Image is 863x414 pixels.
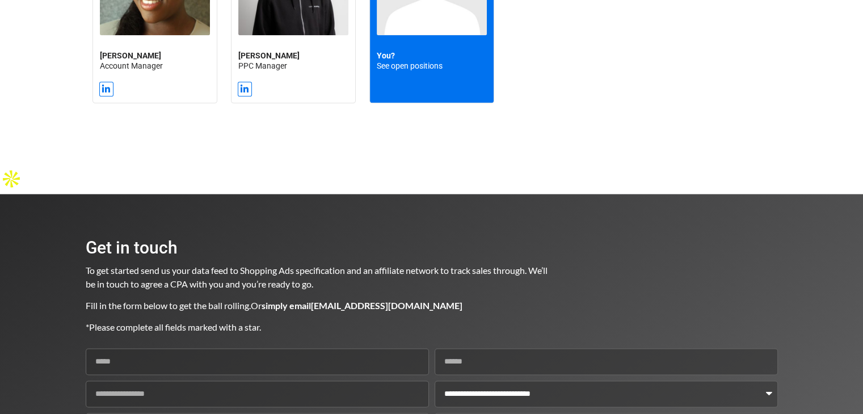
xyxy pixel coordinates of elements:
[86,265,549,289] span: To get started send us your data feed to Shopping Ads specification and an affiliate network to t...
[262,300,462,311] b: simply email [EMAIL_ADDRESS][DOMAIN_NAME]
[377,51,395,60] strong: You?
[251,300,462,311] span: Or
[86,300,251,311] span: Fill in the form below to get the ball rolling.
[86,320,549,334] p: *Please complete all fields marked with a star.
[100,50,210,71] h2: Account Manager
[100,51,161,60] b: [PERSON_NAME]
[86,239,549,256] h2: Get in touch
[238,51,300,60] strong: [PERSON_NAME]
[377,50,487,71] h2: See open positions
[238,50,348,71] h2: PPC Manager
